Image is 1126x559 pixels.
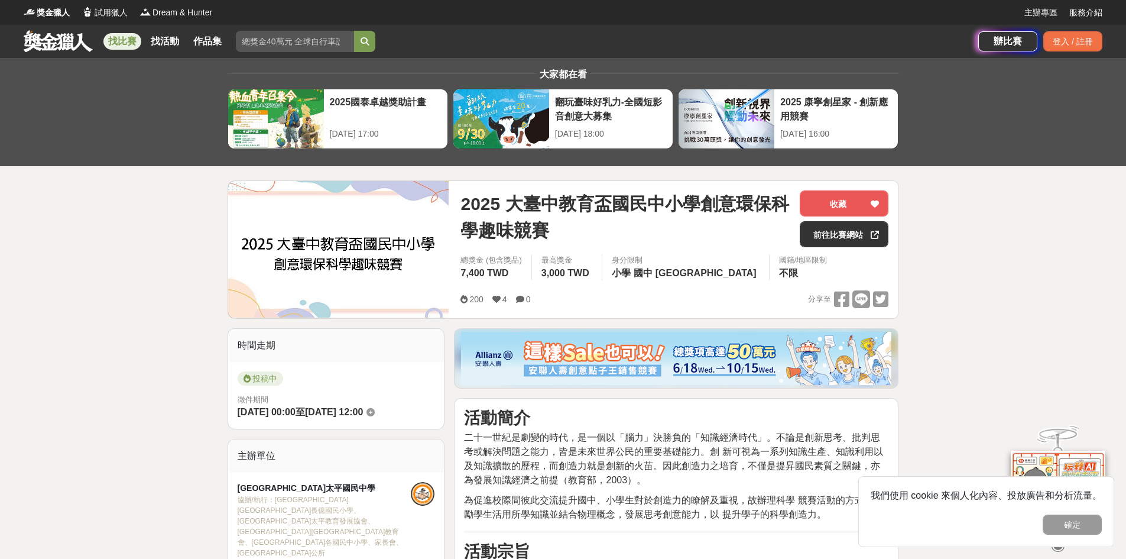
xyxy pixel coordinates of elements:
span: 分享至 [808,290,831,308]
span: 二十一世紀是劇變的時代，是一個以「腦力」決勝負的「知識經濟時代」。不論是創新思考、批判思考或解決問題之能力，皆是未來世界公民的重要基礎能力。創 新可視為一系列知識生產、知識利用以及知識擴散的歷程... [464,432,882,485]
img: Logo [139,6,151,18]
span: 徵件期間 [238,395,268,404]
a: 辦比賽 [978,31,1037,51]
a: Logo試用獵人 [82,7,128,19]
span: 不限 [779,268,798,278]
a: 翻玩臺味好乳力-全國短影音創意大募集[DATE] 18:00 [453,89,673,149]
img: d2146d9a-e6f6-4337-9592-8cefde37ba6b.png [1011,451,1105,529]
div: [GEOGRAPHIC_DATA]太平國民中學 [238,482,411,495]
span: 最高獎金 [541,254,592,266]
span: 4 [502,295,507,304]
div: 登入 / 註冊 [1043,31,1102,51]
a: 服務介紹 [1069,7,1102,19]
span: Dream & Hunter [152,7,212,19]
span: 3,000 TWD [541,268,589,278]
a: Logo獎金獵人 [24,7,70,19]
span: 獎金獵人 [37,7,70,19]
div: [DATE] 17:00 [330,128,442,140]
div: 身分限制 [612,254,760,266]
span: [DATE] 12:00 [305,407,363,417]
a: 2025 康寧創星家 - 創新應用競賽[DATE] 16:00 [678,89,898,149]
span: 7,400 TWD [460,268,508,278]
span: 200 [469,295,483,304]
strong: 活動簡介 [464,409,530,427]
span: [DATE] 00:00 [238,407,296,417]
button: 收藏 [800,190,888,217]
input: 總獎金40萬元 全球自行車設計比賽 [236,31,354,52]
span: 總獎金 (包含獎品) [460,254,521,266]
span: 為促進校際間彼此交流提升國中、小學生對於創造力的瞭解及重視，故辦理科學 競賽活動的方式，鼓勵學生活用所學知識並結合物理概念，發展思考創意能力，以 提升學子的科學創造力。 [464,495,882,519]
div: 2025 康寧創星家 - 創新應用競賽 [780,95,892,122]
span: 試用獵人 [95,7,128,19]
span: 投稿中 [238,371,283,386]
div: 2025國泰卓越獎助計畫 [330,95,442,122]
span: 國中 [634,268,653,278]
a: LogoDream & Hunter [139,7,212,19]
img: Cover Image [228,181,449,318]
span: 至 [296,407,305,417]
a: 主辦專區 [1024,7,1057,19]
span: 大家都在看 [537,69,590,79]
span: 0 [526,295,531,304]
a: 前往比賽網站 [800,221,888,247]
a: 2025國泰卓越獎助計畫[DATE] 17:00 [228,89,448,149]
a: 找比賽 [103,33,141,50]
a: 找活動 [146,33,184,50]
span: 我們使用 cookie 來個人化內容、投放廣告和分析流量。 [871,490,1102,500]
div: 主辦單位 [228,440,444,473]
div: [DATE] 18:00 [555,128,667,140]
a: 作品集 [189,33,226,50]
div: [DATE] 16:00 [780,128,892,140]
button: 確定 [1043,515,1102,535]
img: Logo [24,6,35,18]
span: [GEOGRAPHIC_DATA] [656,268,757,278]
div: 翻玩臺味好乳力-全國短影音創意大募集 [555,95,667,122]
div: 協辦/執行： [GEOGRAPHIC_DATA][GEOGRAPHIC_DATA]長億國民小學、[GEOGRAPHIC_DATA]太平教育發展協會、[GEOGRAPHIC_DATA][GEOGR... [238,495,411,558]
img: dcc59076-91c0-4acb-9c6b-a1d413182f46.png [461,332,891,385]
img: Logo [82,6,93,18]
span: 小學 [612,268,631,278]
div: 時間走期 [228,329,444,362]
span: 2025 大臺中教育盃國民中小學創意環保科學趣味競賽 [460,190,790,244]
div: 國籍/地區限制 [779,254,828,266]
